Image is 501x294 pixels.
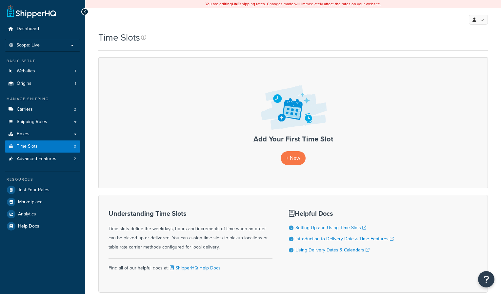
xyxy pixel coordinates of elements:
div: Manage Shipping [5,96,80,102]
div: Basic Setup [5,58,80,64]
a: Introduction to Delivery Date & Time Features [295,235,394,242]
a: Test Your Rates [5,184,80,196]
span: Marketplace [18,199,43,205]
a: Marketplace [5,196,80,208]
a: Origins 1 [5,78,80,90]
span: Dashboard [17,26,39,32]
a: Analytics [5,208,80,220]
span: Time Slots [17,144,38,149]
span: Shipping Rules [17,119,47,125]
h1: Time Slots [98,31,140,44]
span: 1 [75,81,76,86]
a: Advanced Features 2 [5,153,80,165]
button: Open Resource Center [478,271,494,287]
a: ShipperHQ Home [7,5,56,18]
span: Analytics [18,211,36,217]
div: Time slots define the weekdays, hours and increments of time when an order can be picked up or de... [109,210,272,252]
span: Boxes [17,131,30,137]
h3: Helpful Docs [289,210,394,217]
a: Dashboard [5,23,80,35]
span: 2 [74,107,76,112]
span: Advanced Features [17,156,56,162]
a: Boxes [5,128,80,140]
span: Origins [17,81,31,86]
li: Origins [5,78,80,90]
a: ShipperHQ Help Docs [169,265,221,271]
h3: Add Your First Time Slot [105,135,481,143]
span: Test Your Rates [18,187,50,193]
li: Carriers [5,103,80,116]
a: Time Slots 0 [5,140,80,153]
span: Carriers [17,107,33,112]
h3: Understanding Time Slots [109,210,272,217]
a: + New [281,151,306,165]
span: Scope: Live [16,43,40,48]
li: Time Slots [5,140,80,153]
li: Advanced Features [5,153,80,165]
a: Using Delivery Dates & Calendars [295,247,370,253]
a: Help Docs [5,220,80,232]
a: Carriers 2 [5,103,80,116]
div: Resources [5,177,80,182]
a: Setting Up and Using Time Slots [295,224,366,231]
span: 1 [75,68,76,74]
span: 2 [74,156,76,162]
b: LIVE [232,1,240,7]
span: + New [286,154,300,162]
span: Websites [17,68,35,74]
span: Help Docs [18,224,39,229]
div: Find all of our helpful docs at: [109,258,272,273]
a: Shipping Rules [5,116,80,128]
li: Websites [5,65,80,77]
a: Websites 1 [5,65,80,77]
span: 0 [74,144,76,149]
